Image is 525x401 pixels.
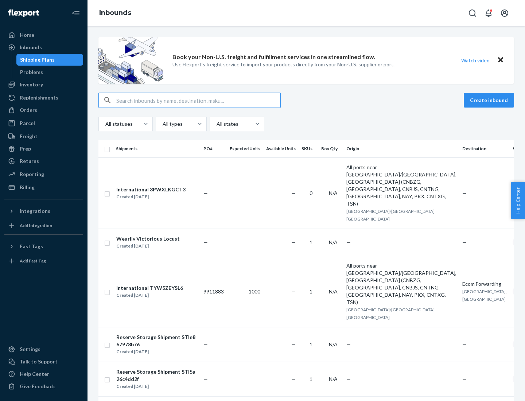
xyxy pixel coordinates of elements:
[4,104,83,116] a: Orders
[346,307,436,320] span: [GEOGRAPHIC_DATA]/[GEOGRAPHIC_DATA], [GEOGRAPHIC_DATA]
[4,143,83,155] a: Prep
[203,190,208,196] span: —
[4,79,83,90] a: Inventory
[20,44,42,51] div: Inbounds
[4,29,83,41] a: Home
[172,61,394,68] p: Use Flexport’s freight service to import your products directly from your Non-U.S. supplier or port.
[462,376,467,382] span: —
[4,42,83,53] a: Inbounds
[263,140,299,157] th: Available Units
[329,376,338,382] span: N/A
[99,9,131,17] a: Inbounds
[172,53,375,61] p: Book your Non-U.S. freight and fulfillment services in one streamlined flow.
[4,155,83,167] a: Returns
[203,341,208,347] span: —
[203,376,208,382] span: —
[497,6,512,20] button: Open account menu
[116,383,197,390] div: Created [DATE]
[116,368,197,383] div: Reserve Storage Shipment STI5a26c4dd2f
[116,186,186,193] div: International 3PWXLKGCT3
[318,140,343,157] th: Box Qty
[116,193,186,200] div: Created [DATE]
[20,222,52,229] div: Add Integration
[4,92,83,104] a: Replenishments
[346,164,456,207] div: All ports near [GEOGRAPHIC_DATA]/[GEOGRAPHIC_DATA], [GEOGRAPHIC_DATA] (CNBZG, [GEOGRAPHIC_DATA], ...
[201,256,227,327] td: 9911883
[346,239,351,245] span: —
[4,381,83,392] button: Give Feedback
[291,341,296,347] span: —
[343,140,459,157] th: Origin
[291,239,296,245] span: —
[201,140,227,157] th: PO#
[20,258,46,264] div: Add Fast Tag
[4,182,83,193] a: Billing
[116,284,183,292] div: International TYW5ZEYSL6
[20,346,40,353] div: Settings
[4,220,83,231] a: Add Integration
[20,243,43,250] div: Fast Tags
[459,140,510,157] th: Destination
[116,292,183,299] div: Created [DATE]
[310,288,312,295] span: 1
[20,157,39,165] div: Returns
[116,93,280,108] input: Search inbounds by name, destination, msku...
[116,334,197,348] div: Reserve Storage Shipment STIe867978b76
[462,289,507,302] span: [GEOGRAPHIC_DATA], [GEOGRAPHIC_DATA]
[16,66,83,78] a: Problems
[291,190,296,196] span: —
[4,131,83,142] a: Freight
[346,376,351,382] span: —
[20,207,50,215] div: Integrations
[346,341,351,347] span: —
[4,368,83,380] a: Help Center
[496,55,505,66] button: Close
[113,140,201,157] th: Shipments
[20,81,43,88] div: Inventory
[329,288,338,295] span: N/A
[20,120,35,127] div: Parcel
[310,190,312,196] span: 0
[20,94,58,101] div: Replenishments
[462,280,507,288] div: Ecom Forwarding
[116,242,180,250] div: Created [DATE]
[291,288,296,295] span: —
[462,190,467,196] span: —
[4,356,83,367] a: Talk to Support
[16,54,83,66] a: Shipping Plans
[20,145,31,152] div: Prep
[8,9,39,17] img: Flexport logo
[4,117,83,129] a: Parcel
[4,343,83,355] a: Settings
[4,205,83,217] button: Integrations
[20,56,55,63] div: Shipping Plans
[20,106,37,114] div: Orders
[465,6,480,20] button: Open Search Box
[20,383,55,390] div: Give Feedback
[329,341,338,347] span: N/A
[346,262,456,306] div: All ports near [GEOGRAPHIC_DATA]/[GEOGRAPHIC_DATA], [GEOGRAPHIC_DATA] (CNBZG, [GEOGRAPHIC_DATA], ...
[20,184,35,191] div: Billing
[456,55,494,66] button: Watch video
[310,341,312,347] span: 1
[346,209,436,222] span: [GEOGRAPHIC_DATA]/[GEOGRAPHIC_DATA], [GEOGRAPHIC_DATA]
[116,235,180,242] div: Wearily Victorious Locust
[4,168,83,180] a: Reporting
[20,171,44,178] div: Reporting
[4,255,83,267] a: Add Fast Tag
[116,348,197,355] div: Created [DATE]
[93,3,137,24] ol: breadcrumbs
[310,239,312,245] span: 1
[464,93,514,108] button: Create inbound
[291,376,296,382] span: —
[329,239,338,245] span: N/A
[299,140,318,157] th: SKUs
[511,182,525,219] button: Help Center
[20,133,38,140] div: Freight
[481,6,496,20] button: Open notifications
[69,6,83,20] button: Close Navigation
[20,69,43,76] div: Problems
[216,120,217,128] input: All states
